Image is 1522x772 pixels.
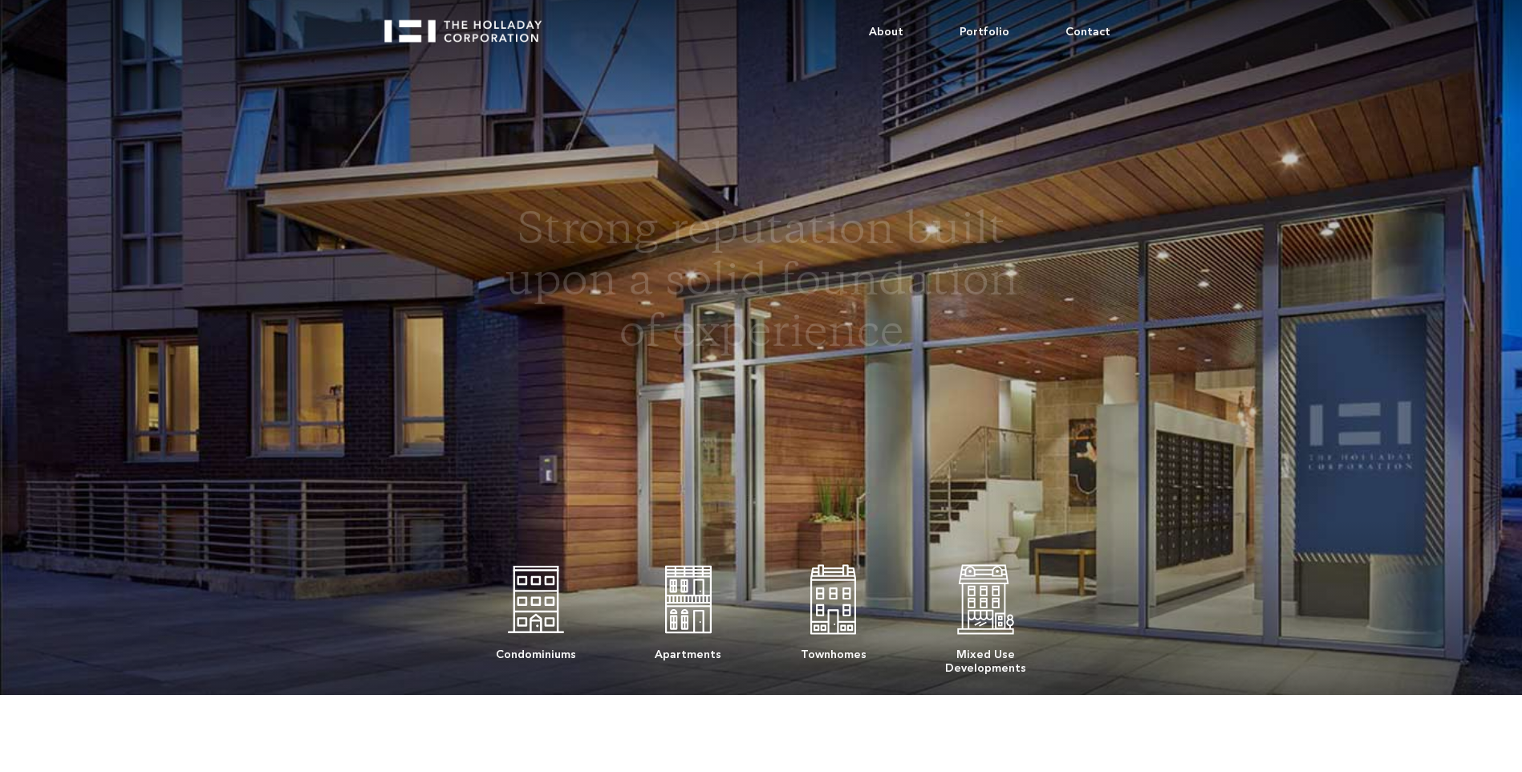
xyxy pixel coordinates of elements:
h1: Strong reputation built upon a solid foundation of experience [497,207,1025,361]
a: home [384,8,556,43]
a: Portfolio [931,8,1037,56]
div: Apartments [655,640,721,661]
div: Mixed Use Developments [945,640,1026,675]
a: About [841,8,931,56]
a: Contact [1037,8,1138,56]
div: Condominiums [496,640,576,661]
div: Townhomes [801,640,867,661]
